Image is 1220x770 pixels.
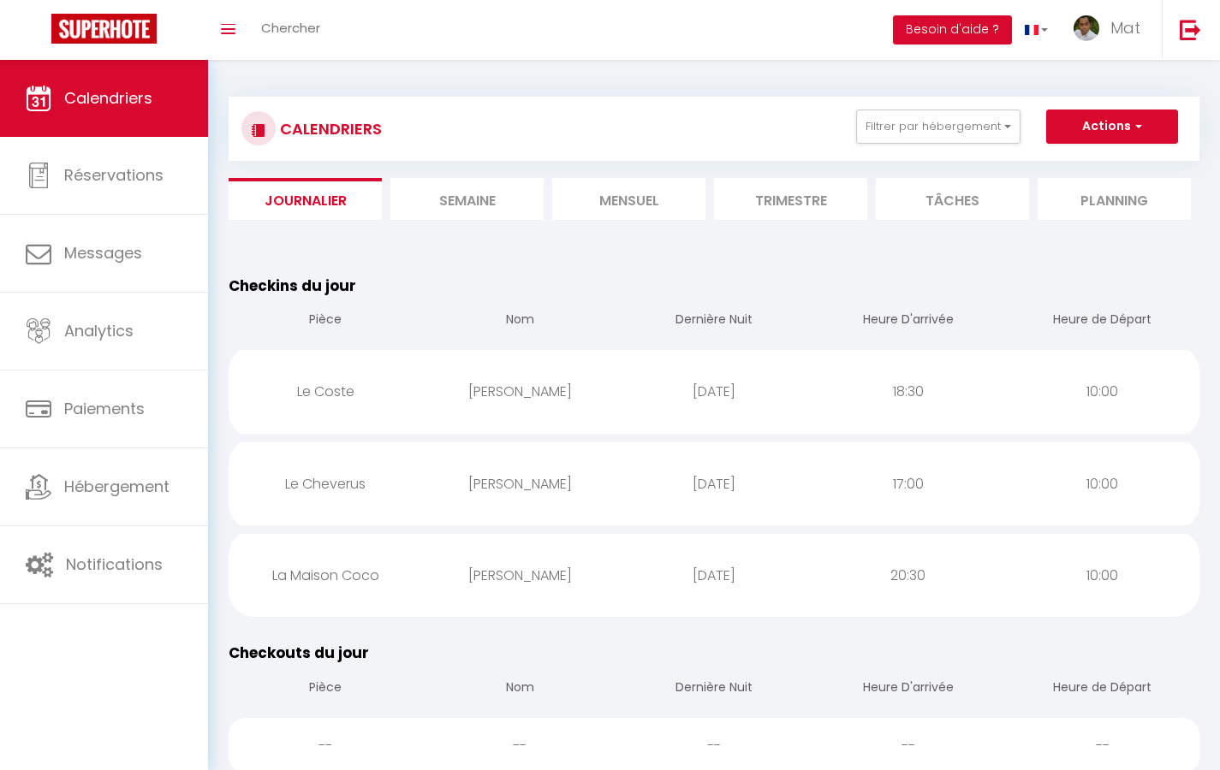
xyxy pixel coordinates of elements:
li: Tâches [876,178,1029,220]
li: Journalier [229,178,382,220]
button: Ouvrir le widget de chat LiveChat [14,7,65,58]
li: Trimestre [714,178,867,220]
div: [PERSON_NAME] [423,456,617,512]
div: [DATE] [617,456,812,512]
button: Filtrer par hébergement [856,110,1021,144]
th: Pièce [229,665,423,714]
div: 10:00 [1005,364,1199,419]
th: Dernière Nuit [617,665,812,714]
div: Le Coste [229,364,423,419]
div: [DATE] [617,548,812,603]
img: ... [1074,15,1099,41]
th: Heure de Départ [1005,665,1199,714]
h3: CALENDRIERS [276,110,382,148]
span: Checkouts du jour [229,643,369,663]
li: Semaine [390,178,544,220]
span: Notifications [66,554,163,575]
th: Nom [423,297,617,346]
button: Besoin d'aide ? [893,15,1012,44]
span: Analytics [64,320,134,341]
span: Checkins du jour [229,275,356,296]
span: Mat [1110,17,1140,38]
span: Calendriers [64,87,152,109]
div: [PERSON_NAME] [423,364,617,419]
li: Planning [1038,178,1191,220]
div: 10:00 [1005,548,1199,603]
li: Mensuel [552,178,705,220]
div: 20:30 [811,548,1005,603]
th: Heure D'arrivée [811,297,1005,346]
span: Réservations [64,164,164,186]
img: Super Booking [51,14,157,44]
img: logout [1180,19,1201,40]
div: Le Cheverus [229,456,423,512]
th: Heure D'arrivée [811,665,1005,714]
div: 10:00 [1005,456,1199,512]
th: Nom [423,665,617,714]
th: Pièce [229,297,423,346]
button: Actions [1046,110,1178,144]
div: 18:30 [811,364,1005,419]
div: [DATE] [617,364,812,419]
div: 17:00 [811,456,1005,512]
th: Heure de Départ [1005,297,1199,346]
span: Paiements [64,398,145,419]
span: Chercher [261,19,320,37]
span: Messages [64,242,142,264]
div: [PERSON_NAME] [423,548,617,603]
span: Hébergement [64,476,170,497]
th: Dernière Nuit [617,297,812,346]
div: La Maison Coco [229,548,423,603]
